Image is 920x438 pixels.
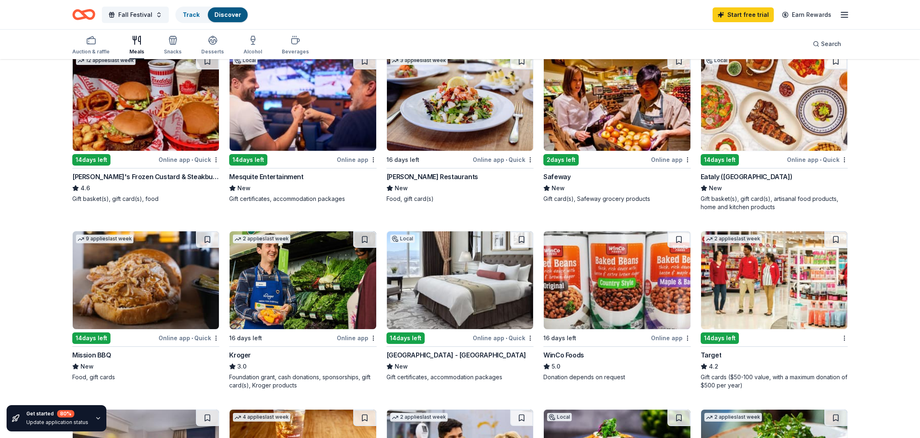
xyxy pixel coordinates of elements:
div: Online app Quick [159,333,219,343]
div: Local [704,56,729,65]
a: Track [183,11,200,18]
div: 12 applies last week [76,56,136,65]
div: Online app Quick [473,333,534,343]
a: Earn Rewards [777,7,836,22]
button: Alcohol [244,32,262,59]
div: Online app Quick [473,154,534,165]
div: Online app [651,333,691,343]
div: Eataly ([GEOGRAPHIC_DATA]) [701,172,793,182]
div: Desserts [201,48,224,55]
a: Image for Venetian Resort - Las VegasLocal14days leftOnline app•Quick[GEOGRAPHIC_DATA] - [GEOGRAP... [386,231,534,381]
button: Meals [129,32,144,59]
div: Food, gift card(s) [386,195,534,203]
div: 14 days left [701,332,739,344]
img: Image for Freddy's Frozen Custard & Steakburgers [73,53,219,151]
div: Gift card(s), Safeway grocery products [543,195,690,203]
div: 14 days left [229,154,267,166]
span: • [191,157,193,163]
span: • [820,157,821,163]
div: 16 days left [543,333,576,343]
div: Gift cards ($50-100 value, with a maximum donation of $500 per year) [701,373,848,390]
img: Image for Kroger [230,231,376,329]
div: Get started [26,410,88,417]
button: Auction & raffle [72,32,110,59]
div: 9 applies last week [76,235,133,243]
a: Image for Mesquite EntertainmentLocal14days leftOnline appMesquite EntertainmentNewGift certifica... [229,53,376,203]
img: Image for Safeway [544,53,690,151]
a: Image for Kroger2 applieslast week16 days leftOnline appKroger3.0Foundation grant, cash donations... [229,231,376,390]
div: 2 days left [543,154,579,166]
div: Online app Quick [787,154,848,165]
a: Image for WinCo Foods16 days leftOnline appWinCo Foods5.0Donation depends on request [543,231,690,381]
div: Online app [337,333,377,343]
div: [PERSON_NAME] Restaurants [386,172,478,182]
button: Search [806,36,848,52]
div: Target [701,350,722,360]
img: Image for Target [701,231,847,329]
div: Alcohol [244,48,262,55]
button: Fall Festival [102,7,169,23]
span: 4.2 [709,362,718,371]
div: 2 applies last week [704,235,762,243]
a: Start free trial [713,7,774,22]
button: TrackDiscover [175,7,248,23]
div: 4 applies last week [233,413,290,422]
div: 16 days left [229,333,262,343]
span: New [552,183,565,193]
div: 3 applies last week [390,56,448,65]
div: [PERSON_NAME]'s Frozen Custard & Steakburgers [72,172,219,182]
div: Food, gift cards [72,373,219,381]
div: 80 % [57,410,74,417]
span: • [191,335,193,341]
img: Image for Venetian Resort - Las Vegas [387,231,533,329]
span: Fall Festival [118,10,152,20]
span: New [80,362,94,371]
a: Image for Freddy's Frozen Custard & Steakburgers12 applieslast week14days leftOnline app•Quick[PE... [72,53,219,203]
span: New [395,183,408,193]
img: Image for Eataly (Las Vegas) [701,53,847,151]
a: Image for Safeway2days leftOnline appSafewayNewGift card(s), Safeway grocery products [543,53,690,203]
div: Local [233,56,258,65]
div: Kroger [229,350,251,360]
div: 14 days left [72,332,110,344]
span: New [395,362,408,371]
div: Snacks [164,48,182,55]
img: Image for Mesquite Entertainment [230,53,376,151]
button: Desserts [201,32,224,59]
span: Search [821,39,841,49]
div: Mesquite Entertainment [229,172,303,182]
div: Local [390,235,415,243]
div: Donation depends on request [543,373,690,381]
div: 2 applies last week [390,413,448,422]
div: 14 days left [72,154,110,166]
div: Mission BBQ [72,350,111,360]
div: Gift basket(s), gift card(s), artisanal food products, home and kitchen products [701,195,848,211]
div: [GEOGRAPHIC_DATA] - [GEOGRAPHIC_DATA] [386,350,526,360]
div: 14 days left [386,332,425,344]
div: Auction & raffle [72,48,110,55]
span: 3.0 [237,362,246,371]
button: Snacks [164,32,182,59]
div: Update application status [26,419,88,426]
div: Meals [129,48,144,55]
div: Online app [651,154,691,165]
div: Local [547,413,572,421]
div: 2 applies last week [704,413,762,422]
a: Home [72,5,95,24]
div: Foundation grant, cash donations, sponsorships, gift card(s), Kroger products [229,373,376,390]
div: Online app Quick [159,154,219,165]
a: Image for Mission BBQ9 applieslast week14days leftOnline app•QuickMission BBQNewFood, gift cards [72,231,219,381]
button: Beverages [282,32,309,59]
a: Image for Cameron Mitchell Restaurants3 applieslast week16 days leftOnline app•Quick[PERSON_NAME]... [386,53,534,203]
img: Image for WinCo Foods [544,231,690,329]
div: 14 days left [701,154,739,166]
a: Image for Target2 applieslast week14days leftTarget4.2Gift cards ($50-100 value, with a maximum d... [701,231,848,390]
img: Image for Cameron Mitchell Restaurants [387,53,533,151]
a: Discover [214,11,241,18]
span: 4.6 [80,183,90,193]
span: • [506,157,507,163]
span: • [506,335,507,341]
div: Gift certificates, accommodation packages [229,195,376,203]
div: Online app [337,154,377,165]
span: New [237,183,251,193]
